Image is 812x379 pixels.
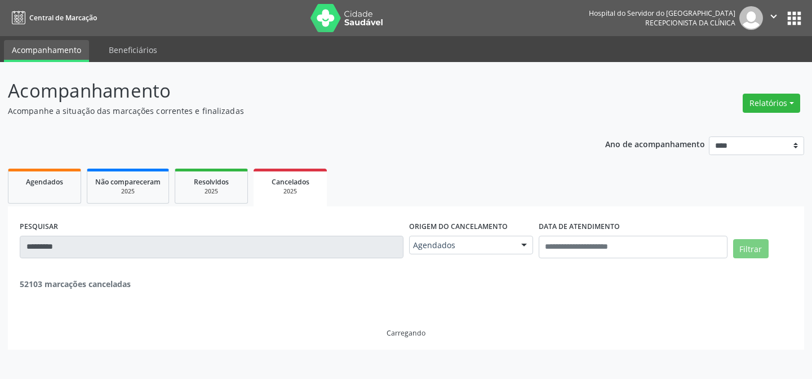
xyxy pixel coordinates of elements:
[767,10,780,23] i: 
[101,40,165,60] a: Beneficiários
[739,6,763,30] img: img
[26,177,63,187] span: Agendados
[784,8,804,28] button: apps
[409,218,508,236] label: Origem do cancelamento
[29,13,97,23] span: Central de Marcação
[539,218,620,236] label: DATA DE ATENDIMENTO
[95,177,161,187] span: Não compareceram
[413,240,510,251] span: Agendados
[8,105,565,117] p: Acompanhe a situação das marcações correntes e finalizadas
[645,18,735,28] span: Recepcionista da clínica
[20,218,58,236] label: PESQUISAR
[8,77,565,105] p: Acompanhamento
[20,279,131,289] strong: 52103 marcações canceladas
[95,187,161,196] div: 2025
[8,8,97,27] a: Central de Marcação
[763,6,784,30] button: 
[272,177,309,187] span: Cancelados
[4,40,89,62] a: Acompanhamento
[589,8,735,18] div: Hospital do Servidor do [GEOGRAPHIC_DATA]
[605,136,705,151] p: Ano de acompanhamento
[183,187,239,196] div: 2025
[261,187,319,196] div: 2025
[194,177,229,187] span: Resolvidos
[733,239,769,258] button: Filtrar
[743,94,800,113] button: Relatórios
[387,328,425,338] div: Carregando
